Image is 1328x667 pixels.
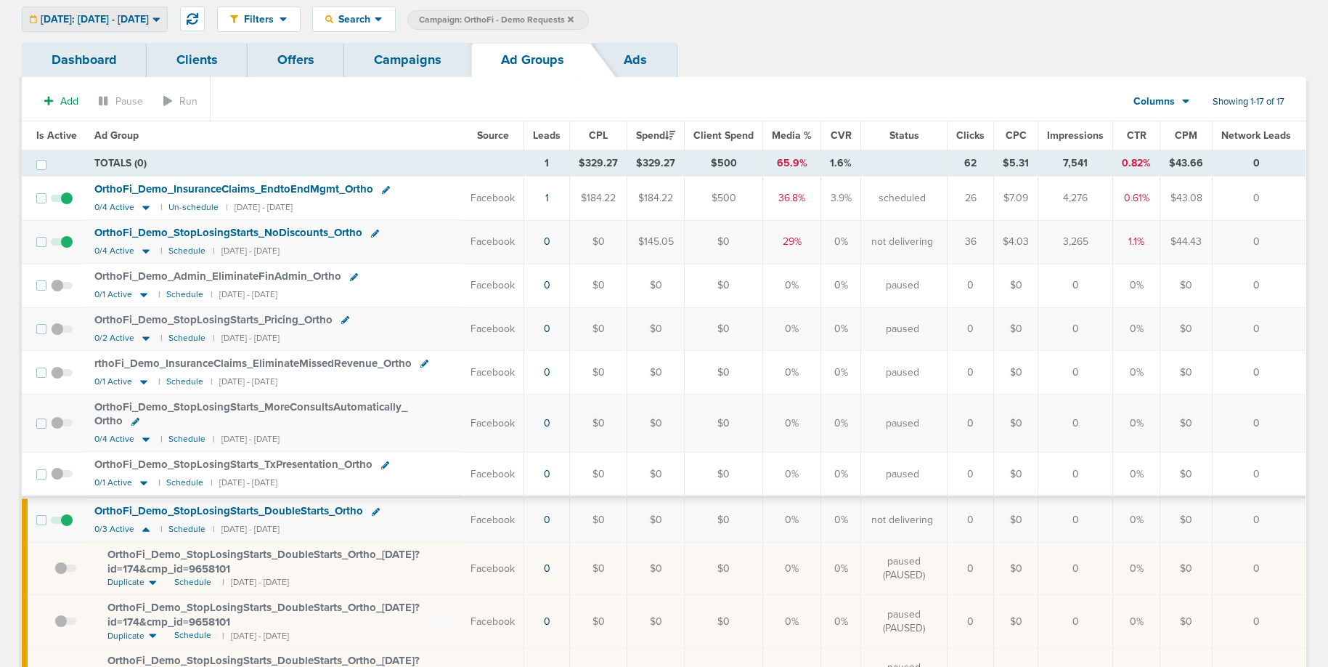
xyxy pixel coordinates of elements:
small: | [DATE] - [DATE] [211,477,277,488]
td: $500 [685,177,763,220]
td: $0 [570,542,627,595]
td: $0 [570,497,627,542]
span: 0/1 Active [94,376,132,387]
td: 0 [1213,497,1306,542]
td: $0 [994,542,1038,595]
td: $44.43 [1160,220,1213,264]
span: OrthoFi_ Demo_ StopLosingStarts_ DoubleStarts_ Ortho [94,504,363,517]
span: Ad Group [94,129,139,142]
td: 0% [821,497,861,542]
td: 0% [1113,351,1160,395]
td: 7,541 [1038,150,1113,177]
span: 0/4 Active [94,202,134,213]
td: 0% [763,452,821,497]
td: $0 [1160,452,1213,497]
small: | [DATE] - [DATE] [213,246,280,256]
td: Facebook [462,497,524,542]
td: $0 [994,351,1038,395]
td: $0 [994,595,1038,648]
td: $500 [685,150,763,177]
span: paused [886,365,919,380]
span: Spend [636,129,675,142]
span: CPL [589,129,608,142]
a: 0 [544,279,550,291]
span: paused [886,278,919,293]
td: $0 [627,542,685,595]
span: 0/1 Active [94,289,132,300]
span: CPM [1175,129,1197,142]
small: | [158,477,159,488]
span: paused [886,416,919,431]
small: Schedule [166,376,203,387]
td: 65.9% [763,150,821,177]
td: Facebook [462,542,524,595]
td: $0 [570,220,627,264]
span: Schedule [174,629,211,642]
td: 0% [821,395,861,452]
td: $0 [627,395,685,452]
td: 0 [1213,150,1306,177]
td: $0 [627,452,685,497]
small: | [DATE] - [DATE] [222,576,289,589]
td: $5.31 [994,150,1038,177]
small: Schedule [168,246,205,256]
td: 0% [1113,452,1160,497]
td: 0% [763,595,821,648]
small: Schedule [166,477,203,488]
td: 29% [763,220,821,264]
td: 0 [1038,264,1113,307]
td: paused (PAUSED) [861,542,948,595]
small: | [DATE] - [DATE] [211,289,277,300]
span: Source [477,129,509,142]
span: 0/3 Active [94,524,134,535]
span: Campaign: OrthoFi - Demo Requests [419,14,574,26]
a: Dashboard [22,43,147,77]
small: Schedule [168,524,205,535]
td: 0 [1213,264,1306,307]
td: 3.9% [821,177,861,220]
td: $0 [1160,497,1213,542]
small: | [158,376,159,387]
button: Add [36,91,86,112]
td: 0 [1038,497,1113,542]
td: 0% [821,595,861,648]
small: | [160,202,161,213]
td: Facebook [462,395,524,452]
span: Network Leads [1221,129,1291,142]
span: OrthoFi_ Demo_ StopLosingStarts_ DoubleStarts_ Ortho_ [DATE]?id=174&cmp_ id=9658101 [107,548,420,575]
td: $0 [685,452,763,497]
small: Schedule [166,289,203,300]
span: OrthoFi_ Demo_ StopLosingStarts_ DoubleStarts_ Ortho_ [DATE]?id=174&cmp_ id=9658101 [107,601,420,628]
a: 0 [544,615,550,628]
td: TOTALS (0) [86,150,524,177]
td: 0 [948,307,994,351]
td: 0% [763,264,821,307]
span: 0/4 Active [94,434,134,445]
a: 0 [544,514,550,526]
small: | [DATE] - [DATE] [213,434,280,445]
td: 0% [763,542,821,595]
td: $7.09 [994,177,1038,220]
td: $329.27 [627,150,685,177]
a: 0 [544,468,550,480]
td: $0 [685,220,763,264]
a: Ads [594,43,677,77]
span: OrthoFi_ Demo_ Admin_ EliminateFinAdmin_ Ortho [94,270,341,283]
td: Facebook [462,264,524,307]
td: 0% [821,542,861,595]
span: Add [60,95,78,108]
td: 0 [1213,452,1306,497]
td: $184.22 [570,177,627,220]
td: 0 [1213,542,1306,595]
td: $0 [627,497,685,542]
td: Facebook [462,452,524,497]
span: Showing 1-17 of 17 [1213,96,1284,108]
td: 0 [948,542,994,595]
span: Media % [772,129,812,142]
td: 0% [763,307,821,351]
td: 1.1% [1113,220,1160,264]
td: 0% [763,395,821,452]
td: 0 [1038,307,1113,351]
small: | [158,289,159,300]
span: Duplicate [107,576,144,589]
